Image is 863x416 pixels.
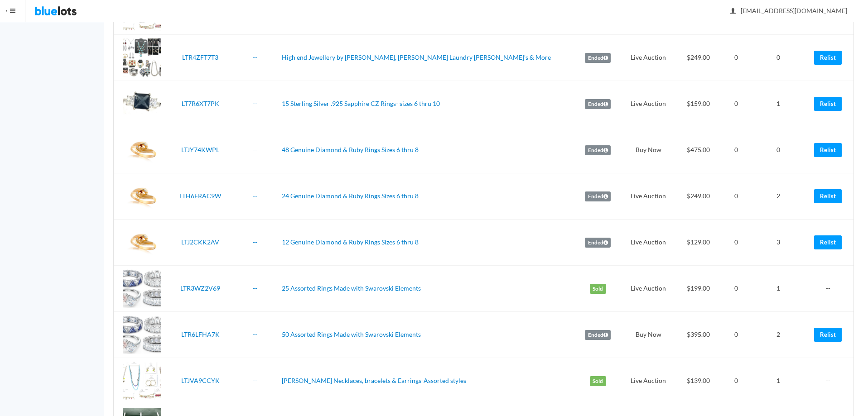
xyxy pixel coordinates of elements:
a: [PERSON_NAME] Necklaces, bracelets & Earrings-Assorted styles [282,377,466,384]
td: $129.00 [674,220,723,266]
td: 1 [749,358,808,404]
td: 0 [723,266,749,312]
td: Buy Now [623,127,674,173]
a: LTJVA9CCYK [181,377,220,384]
label: Ended [585,330,611,340]
a: Relist [814,235,842,249]
a: Relist [814,189,842,203]
ion-icon: person [728,7,738,16]
a: High end Jewellery by [PERSON_NAME], [PERSON_NAME] Laundry [PERSON_NAME]'s & More [282,53,551,61]
a: Relist [814,51,842,65]
label: Ended [585,53,611,63]
td: 0 [723,220,749,266]
a: -- [253,100,257,107]
a: -- [253,192,257,200]
td: 0 [723,173,749,220]
a: -- [253,238,257,246]
a: -- [253,146,257,153]
a: LTR3WZ2V69 [180,284,220,292]
td: Live Auction [623,35,674,81]
label: Ended [585,191,611,201]
a: Relist [814,143,842,157]
a: 15 Sterling Silver .925 Sapphire CZ Rings- sizes 6 thru 10 [282,100,440,107]
label: Sold [590,284,606,294]
a: 48 Genuine Diamond & Ruby Rings Sizes 6 thru 8 [282,146,419,153]
td: $249.00 [674,173,723,220]
a: LTH6FRAC9W [179,192,221,200]
td: 0 [723,127,749,173]
a: -- [253,330,257,338]
label: Ended [585,238,611,248]
label: Sold [590,376,606,386]
a: 25 Assorted Rings Made with Swarovski Elements [282,284,421,292]
td: 0 [723,35,749,81]
a: LTR4ZFT7T3 [182,53,218,61]
td: Live Auction [623,173,674,220]
a: Relist [814,97,842,111]
a: LT7R6XT7PK [182,100,219,107]
td: $159.00 [674,81,723,127]
td: 3 [749,220,808,266]
td: 1 [749,266,808,312]
td: Live Auction [623,220,674,266]
a: LTR6LFHA7K [181,330,220,338]
a: 50 Assorted Rings Made with Swarovski Elements [282,330,421,338]
td: 0 [749,35,808,81]
td: Live Auction [623,266,674,312]
td: $475.00 [674,127,723,173]
td: -- [808,266,853,312]
span: [EMAIL_ADDRESS][DOMAIN_NAME] [731,7,847,14]
a: 12 Genuine Diamond & Ruby Rings Sizes 6 thru 8 [282,238,419,246]
td: 0 [723,312,749,358]
td: 0 [723,81,749,127]
td: $139.00 [674,358,723,404]
td: 0 [749,127,808,173]
td: $199.00 [674,266,723,312]
a: LTJY74KWPL [181,146,219,153]
td: $395.00 [674,312,723,358]
a: -- [253,53,257,61]
a: Relist [814,328,842,342]
a: -- [253,284,257,292]
td: Live Auction [623,81,674,127]
a: 24 Genuine Diamond & Ruby Rings Sizes 6 thru 8 [282,192,419,200]
label: Ended [585,145,611,155]
td: $249.00 [674,35,723,81]
a: -- [253,377,257,384]
td: Buy Now [623,312,674,358]
td: -- [808,358,853,404]
label: Ended [585,99,611,109]
td: 2 [749,173,808,220]
td: 1 [749,81,808,127]
a: LTJ2CKK2AV [181,238,219,246]
td: 0 [723,358,749,404]
td: Live Auction [623,358,674,404]
td: 2 [749,312,808,358]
